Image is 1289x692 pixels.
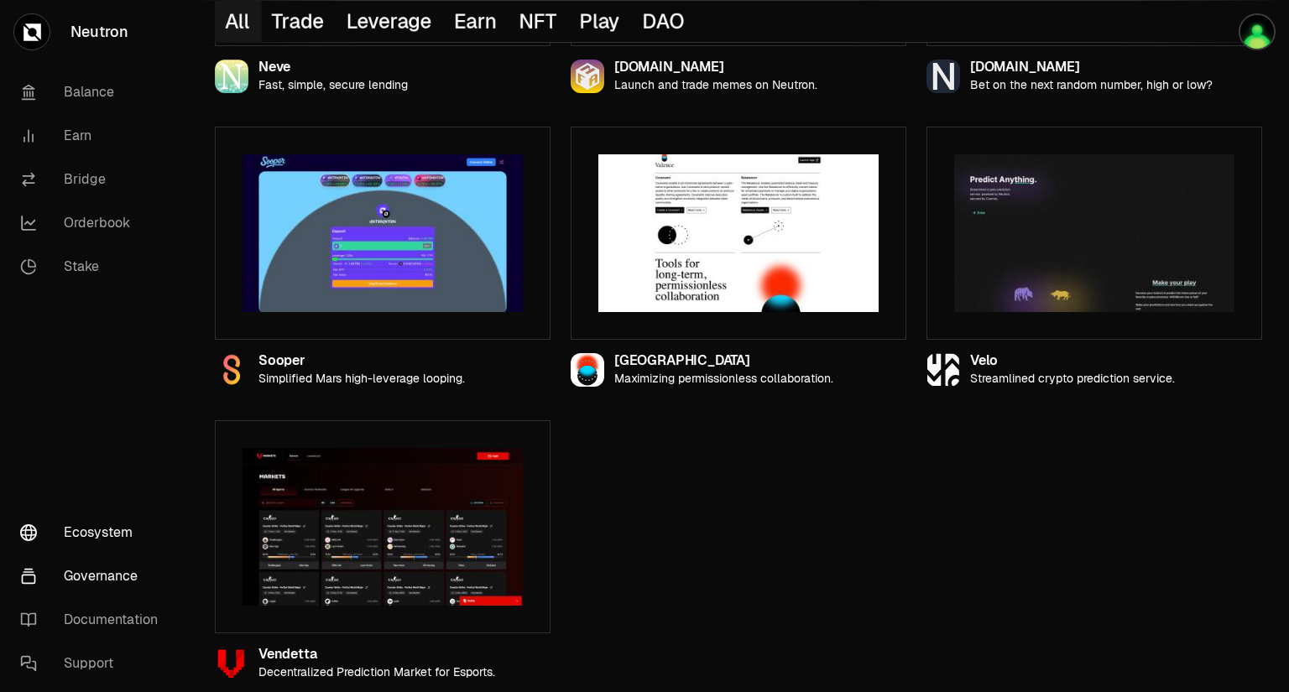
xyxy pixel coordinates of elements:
[444,1,509,42] button: Earn
[7,158,181,201] a: Bridge
[258,372,465,386] p: Simplified Mars high-leverage looping.
[970,354,1175,368] div: Velo
[258,648,495,662] div: Vendetta
[954,154,1234,312] img: Velo preview image
[7,511,181,554] a: Ecosystem
[7,70,181,114] a: Balance
[569,1,632,42] button: Play
[7,114,181,158] a: Earn
[614,78,817,92] p: Launch and trade memes on Neutron.
[1239,13,1276,50] img: TNT4
[7,554,181,598] a: Governance
[614,354,833,368] div: [GEOGRAPHIC_DATA]
[614,372,833,386] p: Maximizing permissionless collaboration.
[598,154,879,312] img: Valence preview image
[258,665,495,679] p: Decentralized Prediction Market for Esports.
[243,448,523,606] img: Vendetta preview image
[970,372,1175,386] p: Streamlined crypto prediction service.
[215,1,262,42] button: All
[970,78,1213,92] p: Bet on the next random number, high or low?
[970,60,1213,75] div: [DOMAIN_NAME]
[7,201,181,245] a: Orderbook
[262,1,337,42] button: Trade
[215,353,248,387] img: Sooper Logo
[7,245,181,289] a: Stake
[614,60,817,75] div: [DOMAIN_NAME]
[258,78,408,92] p: Fast, simple, secure lending
[632,1,697,42] button: DAO
[509,1,570,42] button: NFT
[336,1,444,42] button: Leverage
[7,598,181,642] a: Documentation
[243,154,523,312] img: Sooper preview image
[258,354,465,368] div: Sooper
[7,642,181,685] a: Support
[258,60,408,75] div: Neve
